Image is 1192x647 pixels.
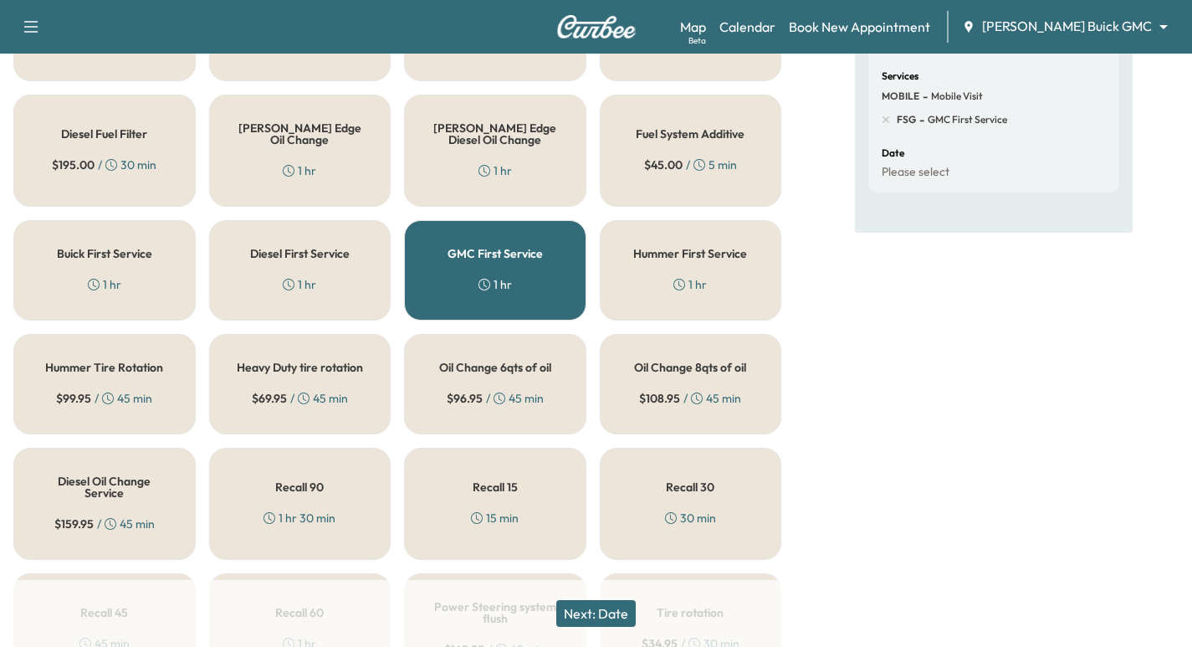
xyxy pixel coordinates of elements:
h5: Oil Change 8qts of oil [634,362,746,373]
div: 1 hr [88,276,121,293]
div: / 45 min [56,390,152,407]
h5: Recall 30 [666,481,714,493]
span: $ 108.95 [639,390,680,407]
h5: Hummer Tire Rotation [45,362,163,373]
span: [PERSON_NAME] Buick GMC [982,17,1152,36]
h5: Oil Change 6qts of oil [439,362,551,373]
span: $ 45.00 [644,157,683,173]
span: Mobile Visit [928,90,983,103]
h5: Recall 15 [473,481,518,493]
span: MOBILE [882,90,919,103]
span: $ 96.95 [447,390,483,407]
div: 1 hr [673,276,707,293]
img: Curbee Logo [556,15,637,39]
div: 1 hr [283,162,316,179]
div: / 45 min [252,390,348,407]
h5: [PERSON_NAME] Edge Diesel Oil Change [432,122,559,146]
span: $ 99.95 [56,390,91,407]
h5: Fuel System Additive [636,128,744,140]
span: FSG [897,113,916,126]
button: Next: Date [556,600,636,627]
div: / 45 min [54,516,155,532]
div: / 45 min [639,390,741,407]
div: 30 min [665,510,716,526]
div: 1 hr 30 min [263,510,335,526]
h5: Recall 90 [275,481,324,493]
span: - [916,111,924,128]
h5: Hummer First Service [633,248,747,259]
div: / 5 min [644,157,737,173]
h5: Diesel Fuel Filter [61,128,147,140]
h5: Heavy Duty tire rotation [237,362,363,373]
h5: Buick First Service [57,248,152,259]
div: 15 min [471,510,519,526]
span: - [919,88,928,105]
span: GMC First Service [924,113,1007,126]
div: / 45 min [447,390,544,407]
a: Calendar [719,17,775,37]
span: $ 69.95 [252,390,287,407]
span: $ 195.00 [52,157,95,173]
div: Beta [688,34,706,47]
div: 1 hr [478,162,512,179]
div: 1 hr [478,276,512,293]
h5: Diesel Oil Change Service [41,475,168,499]
a: MapBeta [680,17,706,37]
span: $ 159.95 [54,516,94,532]
h6: Services [882,71,918,81]
h6: Date [882,148,904,158]
a: Book New Appointment [789,17,930,37]
h5: GMC First Service [448,248,543,259]
div: 1 hr [283,276,316,293]
h5: Diesel First Service [250,248,350,259]
h5: [PERSON_NAME] Edge Oil Change [237,122,364,146]
p: Please select [882,165,949,180]
div: / 30 min [52,157,156,173]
